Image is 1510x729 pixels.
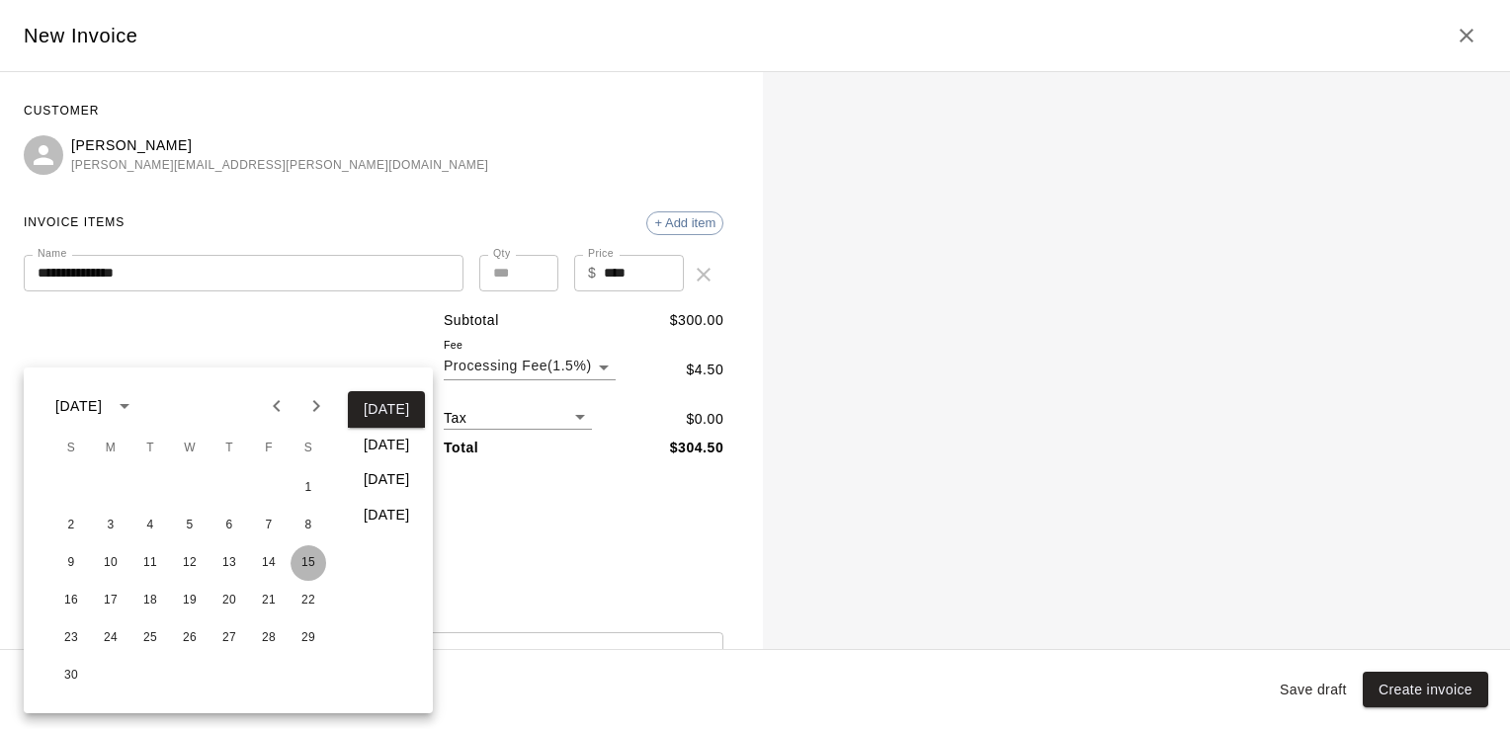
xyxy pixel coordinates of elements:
[93,620,128,656] button: 24
[53,508,89,543] button: 2
[53,583,89,618] button: 16
[211,583,247,618] button: 20
[93,508,128,543] button: 3
[291,620,326,656] button: 29
[291,545,326,581] button: 15
[348,461,425,498] button: [DATE]
[132,620,168,656] button: 25
[53,545,89,581] button: 9
[251,620,287,656] button: 28
[291,583,326,618] button: 22
[291,429,326,468] span: Saturday
[108,389,141,423] button: calendar view is open, switch to year view
[55,396,102,417] div: [DATE]
[53,429,89,468] span: Sunday
[172,508,208,543] button: 5
[257,386,296,426] button: Previous month
[251,429,287,468] span: Friday
[211,508,247,543] button: 6
[93,583,128,618] button: 17
[53,658,89,693] button: 30
[251,545,287,581] button: 14
[172,429,208,468] span: Wednesday
[93,545,128,581] button: 10
[211,545,247,581] button: 13
[172,545,208,581] button: 12
[251,508,287,543] button: 7
[348,497,425,533] button: [DATE]
[53,620,89,656] button: 23
[291,470,326,506] button: 1
[211,620,247,656] button: 27
[132,583,168,618] button: 18
[93,429,128,468] span: Monday
[132,508,168,543] button: 4
[251,583,287,618] button: 21
[132,429,168,468] span: Tuesday
[291,508,326,543] button: 8
[348,427,425,463] button: [DATE]
[172,620,208,656] button: 26
[211,429,247,468] span: Thursday
[172,583,208,618] button: 19
[348,391,425,428] button: [DATE]
[132,545,168,581] button: 11
[296,386,336,426] button: Next month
